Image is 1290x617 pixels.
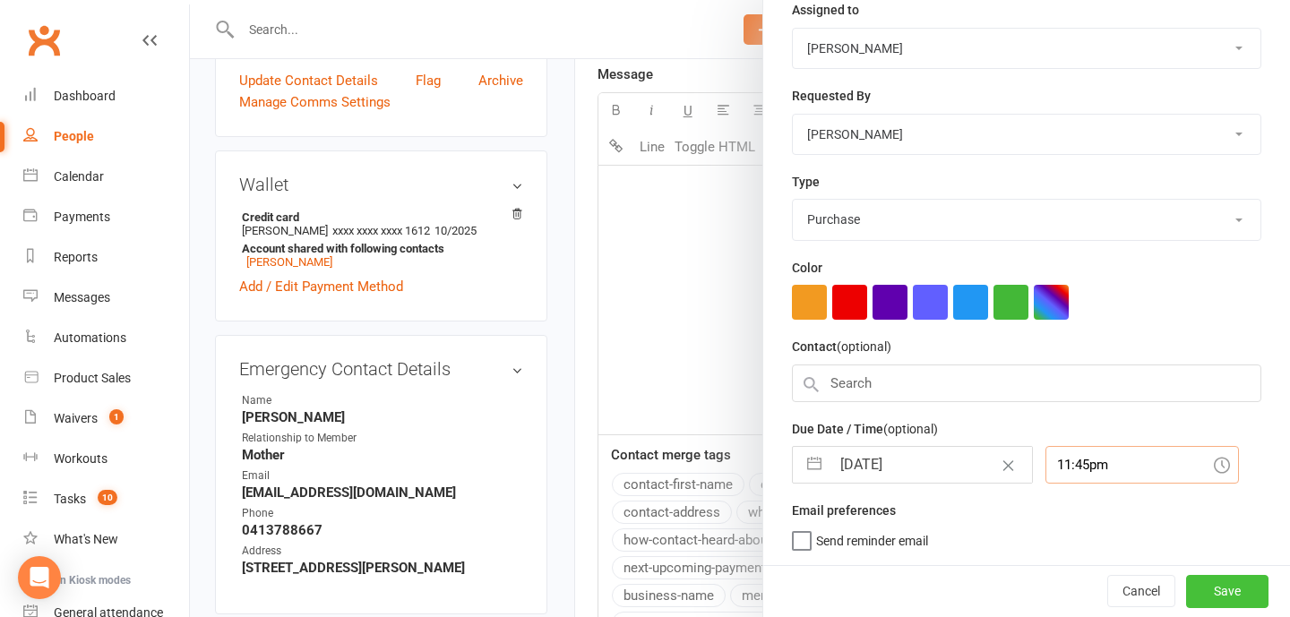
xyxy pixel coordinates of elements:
[54,250,98,264] div: Reports
[792,172,820,192] label: Type
[837,339,891,354] small: (optional)
[23,479,189,519] a: Tasks 10
[883,422,938,436] small: (optional)
[23,116,189,157] a: People
[18,556,61,599] div: Open Intercom Messenger
[54,330,126,345] div: Automations
[816,527,928,548] span: Send reminder email
[792,419,938,439] label: Due Date / Time
[98,490,117,505] span: 10
[23,318,189,358] a: Automations
[23,157,189,197] a: Calendar
[54,451,107,466] div: Workouts
[54,89,116,103] div: Dashboard
[54,169,104,184] div: Calendar
[54,210,110,224] div: Payments
[23,197,189,237] a: Payments
[792,364,1261,402] input: Search
[54,532,118,546] div: What's New
[23,278,189,318] a: Messages
[21,18,66,63] a: Clubworx
[993,448,1024,482] button: Clear Date
[792,258,822,278] label: Color
[792,86,871,106] label: Requested By
[54,371,131,385] div: Product Sales
[54,492,86,506] div: Tasks
[23,398,189,439] a: Waivers 1
[54,129,94,143] div: People
[23,76,189,116] a: Dashboard
[23,358,189,398] a: Product Sales
[109,409,124,424] span: 1
[792,501,896,520] label: Email preferences
[54,290,110,304] div: Messages
[23,519,189,560] a: What's New
[1107,575,1175,607] button: Cancel
[23,237,189,278] a: Reports
[54,411,98,425] div: Waivers
[792,337,891,356] label: Contact
[23,439,189,479] a: Workouts
[1186,575,1268,607] button: Save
